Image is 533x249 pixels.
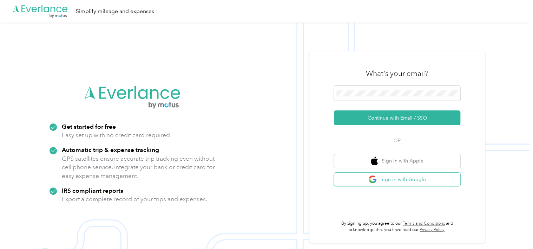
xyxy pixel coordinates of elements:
[62,131,170,140] p: Easy set up with no credit card required
[385,137,409,144] span: OR
[76,7,154,16] div: Simplify mileage and expenses
[334,110,460,125] button: Continue with Email / SSO
[371,157,378,165] img: apple logo
[334,154,460,168] button: apple logoSign in with Apple
[62,195,207,204] p: Export a complete record of your trips and expenses.
[62,154,215,180] p: GPS satellites ensure accurate trip tracking even without cell phone service. Integrate your bank...
[420,227,445,232] a: Privacy Policy
[334,173,460,186] button: google logoSign in with Google
[62,146,159,153] strong: Automatic trip & expense tracking
[334,221,460,233] p: By signing up, you agree to our and acknowledge that you have read our .
[62,123,116,130] strong: Get started for free
[62,187,123,194] strong: IRS compliant reports
[368,175,377,184] img: google logo
[366,69,428,78] h3: What's your email?
[403,221,445,226] a: Terms and Conditions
